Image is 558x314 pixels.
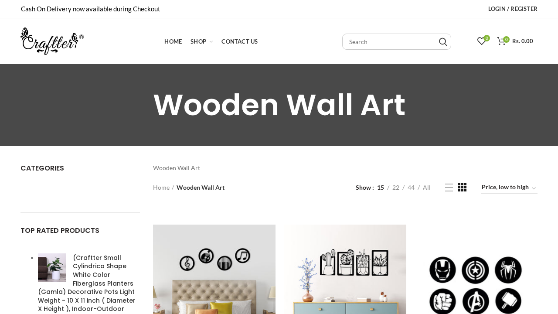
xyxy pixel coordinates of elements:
span: Shop [191,38,206,45]
a: 44 [405,183,418,192]
a: (Craftter Small Cylindrica Shape White Color Fiberglass Planters (Gamla) Decorative Pots Light We... [38,253,140,313]
a: Shop [186,33,217,50]
span: Contact Us [221,38,258,45]
span: Show [356,183,374,192]
span: 15 [377,184,384,191]
a: All [420,183,434,192]
input: Search [439,38,447,46]
a: 15 [374,183,387,192]
div: Wooden Wall Art [153,164,538,172]
img: craftter.com [20,27,84,55]
span: Home [164,38,182,45]
a: 0 [473,33,490,50]
span: 0 [483,35,490,41]
span: Categories [20,163,64,173]
input: Search [342,34,451,50]
a: Contact Us [217,33,262,50]
span: Rs. 0.00 [512,38,533,44]
span: Login / Register [488,5,538,12]
span: (Craftter Small Cylindrica Shape White Color Fiberglass Planters (Gamla) Decorative Pots Light We... [38,253,136,314]
span: All [423,184,431,191]
a: Home [160,33,186,50]
span: 22 [392,184,399,191]
a: 0 Rs. 0.00 [493,33,538,50]
span: 0 [503,36,510,43]
span: TOP RATED PRODUCTS [20,225,99,235]
span: 44 [408,184,415,191]
span: Wooden Wall Art [153,84,405,126]
a: Home [153,183,174,192]
a: 22 [389,183,402,192]
span: Wooden Wall Art [177,184,225,191]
